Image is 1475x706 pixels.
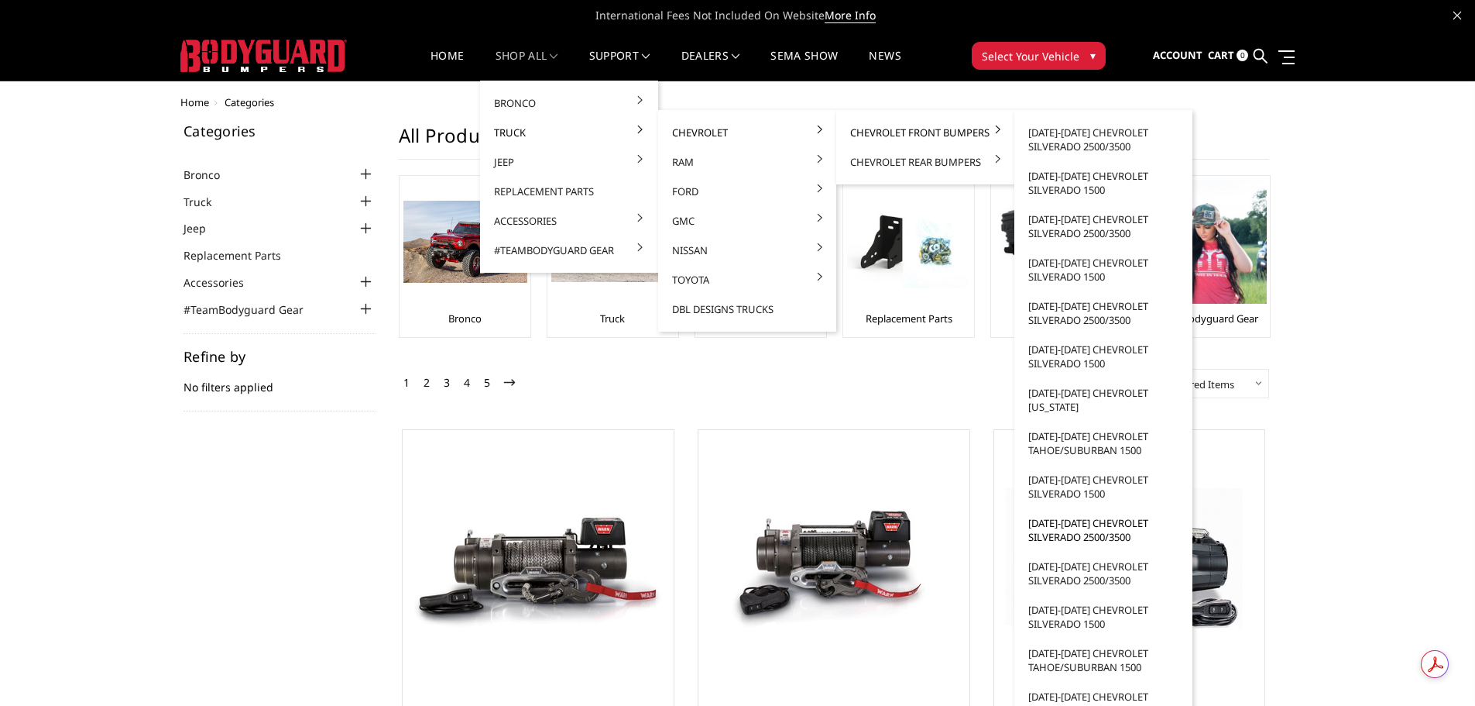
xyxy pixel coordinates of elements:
[1020,465,1186,508] a: [DATE]-[DATE] Chevrolet Silverado 1500
[972,42,1106,70] button: Select Your Vehicle
[400,374,413,392] a: 1
[1020,205,1186,248] a: [DATE]-[DATE] Chevrolet Silverado 2500/3500
[486,177,652,206] a: Replacement Parts
[664,177,830,206] a: Ford
[420,374,434,392] a: 2
[1020,508,1186,552] a: [DATE]-[DATE] Chevrolet Silverado 2500/3500
[825,8,876,23] a: More Info
[664,147,830,177] a: Ram
[998,434,1261,697] a: WARN ZEON XD 14 Synthetic Winch #110014 WARN ZEON XD 14 Synthetic Winch #110014
[1020,118,1186,161] a: [DATE]-[DATE] Chevrolet Silverado 2500/3500
[180,40,347,72] img: BODYGUARD BUMPERS
[770,50,838,81] a: SEMA Show
[1020,248,1186,291] a: [DATE]-[DATE] Chevrolet Silverado 1500
[1020,422,1186,465] a: [DATE]-[DATE] Chevrolet Tahoe/Suburban 1500
[486,88,652,118] a: Bronco
[486,236,652,265] a: #TeamBodyguard Gear
[664,236,830,265] a: Nissan
[589,50,650,81] a: Support
[184,194,231,210] a: Truck
[1153,48,1202,62] span: Account
[1020,161,1186,205] a: [DATE]-[DATE] Chevrolet Silverado 1500
[1090,47,1096,64] span: ▾
[1208,35,1248,77] a: Cart 0
[600,312,625,325] a: Truck
[1020,291,1186,335] a: [DATE]-[DATE] Chevrolet Silverado 2500/3500
[664,265,830,294] a: Toyota
[1020,639,1186,682] a: [DATE]-[DATE] Chevrolet Tahoe/Suburban 1500
[842,118,1008,147] a: Chevrolet Front Bumpers
[1208,48,1234,62] span: Cart
[1020,552,1186,595] a: [DATE]-[DATE] Chevrolet Silverado 2500/3500
[480,374,494,392] a: 5
[406,434,670,697] a: WARN M15 Synthetic Winch #97730 WARN M15 Synthetic Winch #97730
[681,50,740,81] a: Dealers
[1151,312,1258,325] a: #TeamBodyguard Gear
[842,147,1008,177] a: Chevrolet Rear Bumpers
[184,167,239,183] a: Bronco
[184,247,300,263] a: Replacement Parts
[184,220,225,236] a: Jeep
[1153,35,1202,77] a: Account
[184,350,376,412] div: No filters applied
[184,274,263,291] a: Accessories
[664,206,830,236] a: GMC
[866,312,952,325] a: Replacement Parts
[869,50,900,81] a: News
[1237,50,1248,61] span: 0
[448,312,482,325] a: Bronco
[1020,335,1186,378] a: [DATE]-[DATE] Chevrolet Silverado 1500
[430,50,464,81] a: Home
[184,301,323,318] a: #TeamBodyguard Gear
[486,206,652,236] a: Accessories
[180,95,209,109] a: Home
[184,350,376,363] h5: Refine by
[486,147,652,177] a: Jeep
[702,434,966,697] a: WARN M12 Synthetic Winch #97720 WARN M12 Synthetic Winch #97720
[486,118,652,147] a: Truck
[664,118,830,147] a: Chevrolet
[496,50,558,81] a: shop all
[982,48,1079,64] span: Select Your Vehicle
[1020,595,1186,639] a: [DATE]-[DATE] Chevrolet Silverado 1500
[440,374,454,392] a: 3
[184,124,376,138] h5: Categories
[225,95,274,109] span: Categories
[1020,378,1186,422] a: [DATE]-[DATE] Chevrolet [US_STATE]
[414,483,662,648] img: WARN M15 Synthetic Winch #97730
[1398,632,1475,706] iframe: Chat Widget
[399,124,1269,160] h1: All Products
[460,374,474,392] a: 4
[664,294,830,324] a: DBL Designs Trucks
